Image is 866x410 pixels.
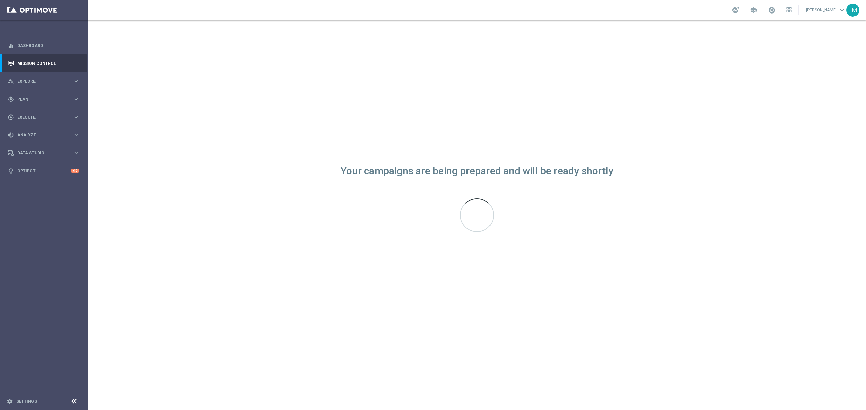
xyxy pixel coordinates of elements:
div: Dashboard [8,36,79,54]
i: keyboard_arrow_right [73,96,79,102]
div: Plan [8,96,73,102]
span: Analyze [17,133,73,137]
span: school [750,6,757,14]
button: equalizer Dashboard [7,43,80,48]
button: Mission Control [7,61,80,66]
span: Execute [17,115,73,119]
a: Mission Control [17,54,79,72]
button: Data Studio keyboard_arrow_right [7,150,80,156]
i: keyboard_arrow_right [73,150,79,156]
i: keyboard_arrow_right [73,132,79,138]
button: play_circle_outline Execute keyboard_arrow_right [7,114,80,120]
i: keyboard_arrow_right [73,114,79,120]
button: person_search Explore keyboard_arrow_right [7,79,80,84]
i: track_changes [8,132,14,138]
span: keyboard_arrow_down [838,6,846,14]
div: LM [846,4,859,17]
a: Dashboard [17,36,79,54]
a: [PERSON_NAME]keyboard_arrow_down [805,5,846,15]
div: Optibot [8,162,79,180]
i: gps_fixed [8,96,14,102]
span: Data Studio [17,151,73,155]
div: Explore [8,78,73,84]
i: keyboard_arrow_right [73,78,79,84]
i: play_circle_outline [8,114,14,120]
a: Settings [16,399,37,403]
div: Data Studio [8,150,73,156]
span: Explore [17,79,73,83]
div: Your campaigns are being prepared and will be ready shortly [341,168,613,174]
div: Mission Control [8,54,79,72]
button: gps_fixed Plan keyboard_arrow_right [7,97,80,102]
div: +10 [71,169,79,173]
i: settings [7,398,13,404]
a: Optibot [17,162,71,180]
div: Analyze [8,132,73,138]
button: lightbulb Optibot +10 [7,168,80,174]
span: Plan [17,97,73,101]
i: person_search [8,78,14,84]
i: equalizer [8,43,14,49]
div: Execute [8,114,73,120]
button: track_changes Analyze keyboard_arrow_right [7,132,80,138]
i: lightbulb [8,168,14,174]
